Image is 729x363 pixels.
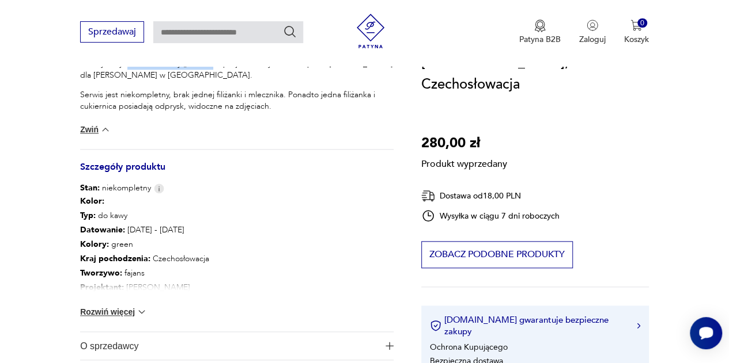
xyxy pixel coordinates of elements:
[80,208,394,223] p: do kawy
[100,124,111,135] img: chevron down
[80,266,394,280] p: fajans
[80,224,125,235] b: Datowanie :
[421,241,573,268] button: Zobacz podobne produkty
[80,182,151,194] span: niekompletny
[579,20,606,45] button: Zaloguj
[80,210,96,221] b: Typ :
[430,341,508,352] li: Ochrona Kupującego
[80,239,109,250] b: Kolory :
[80,196,104,207] b: Kolor:
[80,58,394,81] p: Seledynowy serwis do kawy „Leona” zaprojektowany w 1959 r. przez [PERSON_NAME] dla [PERSON_NAME] ...
[80,21,144,43] button: Sprzedawaj
[80,253,150,264] b: Kraj pochodzenia :
[587,20,598,31] img: Ikonka użytkownika
[80,29,144,37] a: Sprzedawaj
[80,237,394,251] p: green
[637,18,647,28] div: 0
[283,25,297,39] button: Szukaj
[519,20,561,45] a: Ikona medaluPatyna B2B
[630,20,642,31] img: Ikona koszyka
[80,223,394,237] p: [DATE] - [DATE]
[136,306,148,318] img: chevron down
[386,342,394,350] img: Ikona plusa
[519,34,561,45] p: Patyna B2B
[421,154,507,170] p: Produkt wyprzedany
[624,34,649,45] p: Koszyk
[80,182,100,193] b: Stan:
[624,20,649,45] button: 0Koszyk
[579,34,606,45] p: Zaloguj
[534,20,546,32] img: Ikona medalu
[80,280,394,295] p: [PERSON_NAME]
[637,323,640,328] img: Ikona strzałki w prawo
[154,184,164,193] img: Info icon
[430,314,640,337] button: [DOMAIN_NAME] gwarantuje bezpieczne zakupy
[430,320,441,331] img: Ikona certyfikatu
[80,163,394,182] h3: Szczegóły produktu
[519,20,561,45] button: Patyna B2B
[353,14,388,48] img: Patyna - sklep z meblami i dekoracjami vintage
[80,268,122,278] b: Tworzywo :
[421,189,435,203] img: Ikona dostawy
[421,189,560,203] div: Dostawa od 18,00 PLN
[80,332,378,360] span: O sprzedawcy
[421,132,507,154] p: 280,00 zł
[80,89,394,112] p: Serwis jest niekompletny, brak jednej filiżanki i mlecznika. Ponadto jedna filiżanka i cukiernica...
[690,317,722,349] iframe: Smartsupp widget button
[80,332,394,360] button: Ikona plusaO sprzedawcy
[80,251,394,266] p: Czechosłowacja
[80,124,111,135] button: Zwiń
[421,209,560,223] div: Wysyłka w ciągu 7 dni roboczych
[80,282,124,293] b: Projektant :
[80,306,147,318] button: Rozwiń więcej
